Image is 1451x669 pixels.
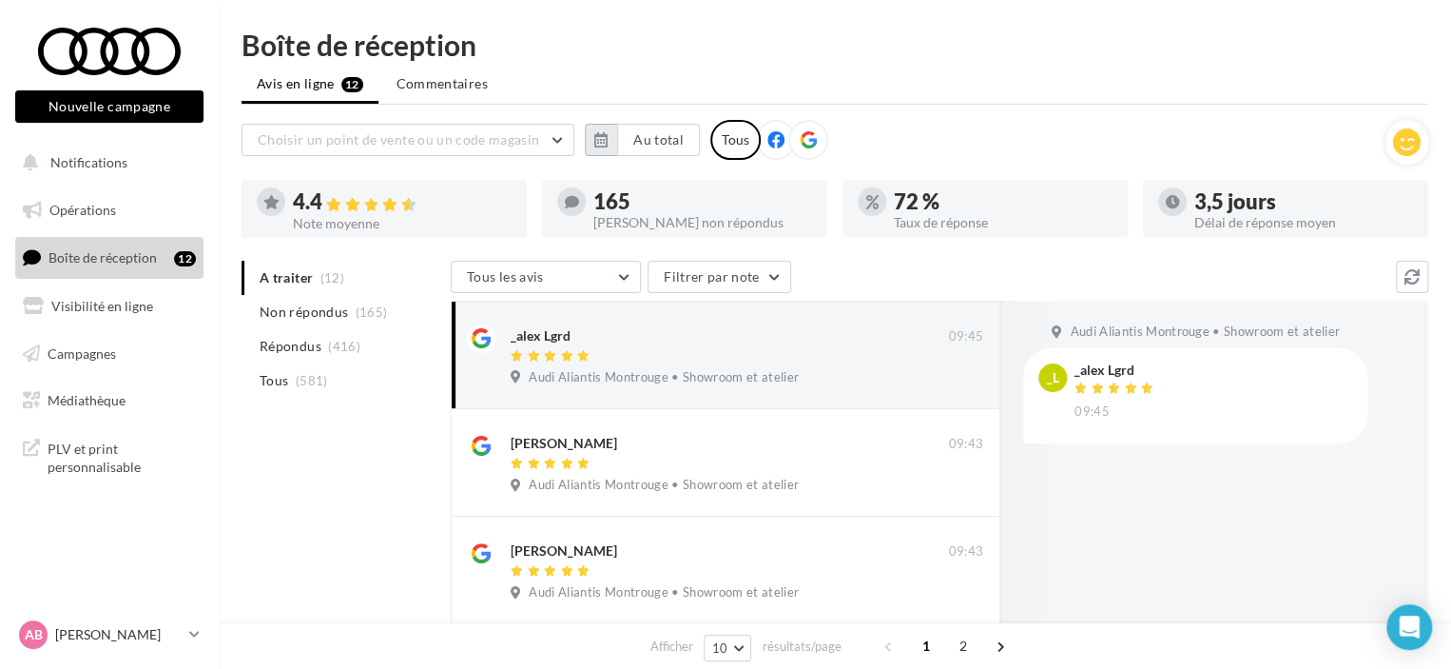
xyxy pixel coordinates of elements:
[25,625,43,644] span: AB
[511,326,571,345] div: _alex Lgrd
[242,30,1428,59] div: Boîte de réception
[894,216,1112,229] div: Taux de réponse
[585,124,700,156] button: Au total
[529,477,799,494] span: Audi Aliantis Montrouge • Showroom et atelier
[593,216,812,229] div: [PERSON_NAME] non répondus
[911,631,941,661] span: 1
[1070,324,1340,341] span: Audi Aliantis Montrouge • Showroom et atelier
[529,584,799,601] span: Audi Aliantis Montrouge • Showroom et atelier
[1194,191,1413,212] div: 3,5 jours
[15,617,203,653] a: AB [PERSON_NAME]
[762,638,841,656] span: résultats/page
[948,543,983,561] span: 09:43
[328,339,360,354] span: (416)
[15,90,203,123] button: Nouvelle campagne
[293,191,512,213] div: 4.4
[704,635,752,661] button: 10
[55,625,182,644] p: [PERSON_NAME]
[11,286,207,326] a: Visibilité en ligne
[593,191,812,212] div: 165
[258,131,539,148] span: Choisir un point de vente ou un code magasin
[11,428,207,484] a: PLV et print personnalisable
[948,436,983,453] span: 09:43
[48,344,116,361] span: Campagnes
[11,381,207,421] a: Médiathèque
[296,373,328,388] span: (581)
[648,261,791,293] button: Filtrer par note
[617,124,700,156] button: Au total
[260,371,288,390] span: Tous
[11,334,207,374] a: Campagnes
[710,120,761,160] div: Tous
[174,251,196,266] div: 12
[948,328,983,345] span: 09:45
[511,541,617,561] div: [PERSON_NAME]
[11,190,207,230] a: Opérations
[48,249,157,266] span: Boîte de réception
[1074,364,1158,377] div: _alex Lgrd
[529,369,799,386] span: Audi Aliantis Montrouge • Showroom et atelier
[260,337,321,356] span: Répondus
[11,237,207,278] a: Boîte de réception12
[511,434,617,453] div: [PERSON_NAME]
[467,268,544,285] span: Tous les avis
[712,640,728,656] span: 10
[1194,216,1413,229] div: Délai de réponse moyen
[49,202,116,218] span: Opérations
[451,261,641,293] button: Tous les avis
[260,303,348,322] span: Non répondus
[50,154,127,170] span: Notifications
[51,298,153,314] span: Visibilité en ligne
[1047,368,1059,387] span: _L
[11,143,200,183] button: Notifications
[48,436,196,477] span: PLV et print personnalisable
[1074,403,1110,421] span: 09:45
[948,631,978,661] span: 2
[894,191,1112,212] div: 72 %
[397,74,488,93] span: Commentaires
[48,392,126,408] span: Médiathèque
[356,305,388,320] span: (165)
[1386,604,1432,650] div: Open Intercom Messenger
[650,638,693,656] span: Afficher
[293,217,512,230] div: Note moyenne
[242,124,574,156] button: Choisir un point de vente ou un code magasin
